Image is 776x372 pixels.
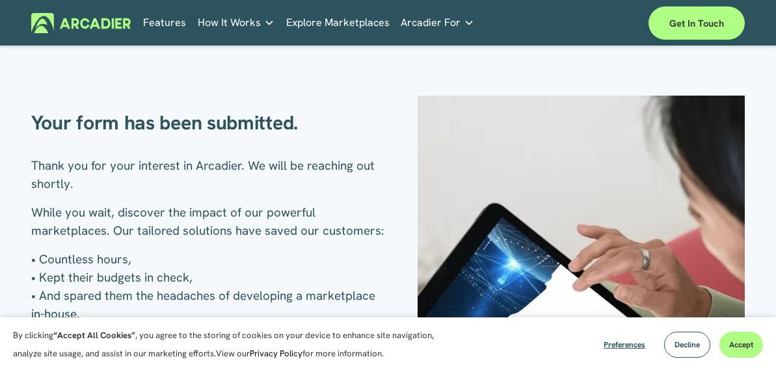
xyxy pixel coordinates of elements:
[198,14,261,32] span: How It Works
[664,332,710,358] button: Decline
[594,332,655,358] button: Preferences
[53,330,135,341] strong: “Accept All Cookies”
[649,7,745,40] a: Get in touch
[675,339,700,350] span: Decline
[31,157,388,193] p: Thank you for your interest in Arcadier. We will be reaching out shortly.
[143,12,186,33] a: Features
[286,12,390,33] a: Explore Marketplaces
[604,339,645,350] span: Preferences
[250,348,302,359] a: Privacy Policy
[31,110,298,135] strong: Your form has been submitted.
[401,14,461,32] span: Arcadier For
[198,12,274,33] a: folder dropdown
[711,310,776,372] iframe: Chat Widget
[31,204,388,240] p: While you wait, discover the impact of our powerful marketplaces. Our tailored solutions have sav...
[31,250,388,323] p: • Countless hours, • Kept their budgets in check, • And spared them the headaches of developing a...
[401,12,474,33] a: folder dropdown
[13,326,436,363] p: By clicking , you agree to the storing of cookies on your device to enhance site navigation, anal...
[31,13,131,33] img: Arcadier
